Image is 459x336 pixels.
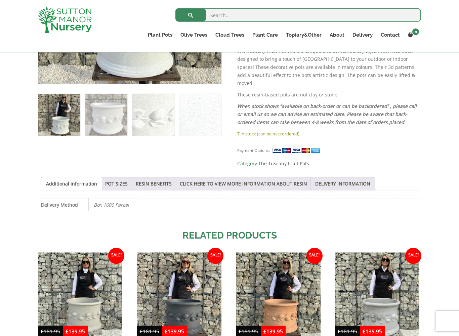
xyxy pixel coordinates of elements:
a: Additional information [46,177,97,190]
bdi: 181.95 [338,328,357,335]
a: The Tuscany Fruit Pots [258,160,309,167]
span: £ [263,328,266,335]
a: About [326,30,348,40]
bdi: 139.95 [165,328,184,335]
a: Topiary&Other [282,30,326,40]
img: The Tuscany Fruit Pot 50 Colour Granite White - Image 2 [85,94,127,136]
a: Delivery [348,30,377,40]
p: Box 1600 Parcel [94,199,416,211]
a: CLICK HERE TO VIEW MORE INFORMATION ABOUT RESIN [180,177,307,190]
img: payment supported [272,147,323,154]
small: Payment Options: [237,148,270,153]
table: Product Details [38,198,421,211]
span: Sale! [405,248,421,264]
bdi: 181.95 [41,328,60,335]
p: These resin-based pots are not clay or stone. [237,91,421,99]
span: £ [140,328,143,335]
p: 7 in stock (can be backordered) [237,130,421,138]
span: £ [363,328,366,335]
bdi: 181.95 [140,328,159,335]
span: £ [66,328,69,335]
a: Plant Care [248,30,282,40]
span: Category: [237,160,421,168]
a: Olive Trees [176,30,211,40]
bdi: 139.95 [66,328,85,335]
h2: Related products [38,228,421,243]
span: £ [338,328,341,335]
img: The Tuscany Fruit Pot 50 Colour Granite White [38,94,80,136]
img: The Tuscany Fruit Pot 50 Colour Granite White - Image 3 [132,94,174,136]
span: 0 [412,29,419,35]
span: £ [41,328,44,335]
span: £ [165,328,168,335]
a: 0 [404,30,421,40]
span: Sale! [306,248,323,264]
th: Delivery Method [38,198,89,211]
img: logo [38,7,92,33]
a: Plant Pots [144,30,176,40]
em: When stock shows “available on back-order or can be backordered” , please call or email us so we ... [237,103,417,125]
input: Search... [175,8,421,22]
img: The Tuscany Fruit Pot 50 Colour Granite White - Image 4 [179,94,221,136]
bdi: 139.95 [263,328,283,335]
span: £ [239,328,242,335]
a: DELIVERY INFORMATION [315,177,370,190]
a: Cloud Trees [211,30,248,40]
a: Contact [377,30,404,40]
span: Sale! [207,248,223,264]
span: Sale! [108,248,124,264]
a: POT SIZES [105,177,128,190]
bdi: 181.95 [239,328,258,335]
a: RESIN BENEFITS [136,177,172,190]
bdi: 139.95 [363,328,382,335]
p: The Tuscany Fruit Pot offers a unique and contemporary style which has been designed to bring a t... [237,47,421,87]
